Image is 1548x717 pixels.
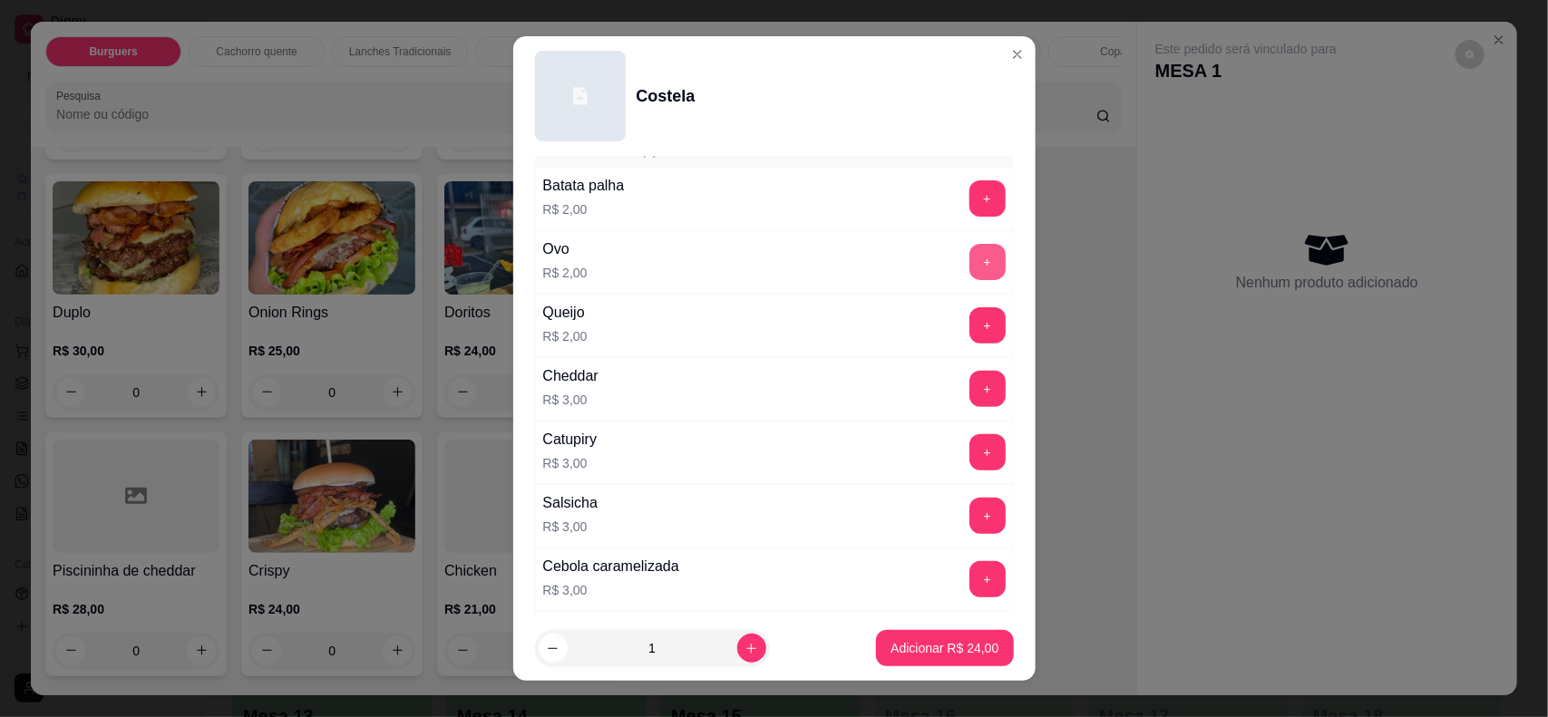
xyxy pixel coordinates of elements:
p: R$ 2,00 [543,327,588,345]
p: R$ 3,00 [543,454,598,472]
p: R$ 3,00 [543,391,599,409]
p: Adicionar R$ 24,00 [891,639,998,657]
div: Cheddar [543,365,599,387]
p: R$ 3,00 [543,518,598,536]
button: increase-product-quantity [737,634,766,663]
button: add [969,498,1006,534]
button: add [969,307,1006,344]
button: Close [1003,40,1032,69]
div: Salsicha [543,492,598,514]
div: Ovo [543,238,588,260]
div: Costela [637,83,696,109]
div: Batata palha [543,175,625,197]
p: R$ 2,00 [543,264,588,282]
button: add [969,561,1006,597]
button: add [969,371,1006,407]
button: Adicionar R$ 24,00 [876,630,1013,666]
button: decrease-product-quantity [539,634,568,663]
div: Queijo [543,302,588,324]
p: R$ 3,00 [543,581,679,599]
div: Catupiry [543,429,598,451]
p: R$ 2,00 [543,200,625,218]
div: Cebola caramelizada [543,556,679,577]
button: add [969,434,1006,470]
button: add [969,244,1006,280]
button: add [969,180,1006,217]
